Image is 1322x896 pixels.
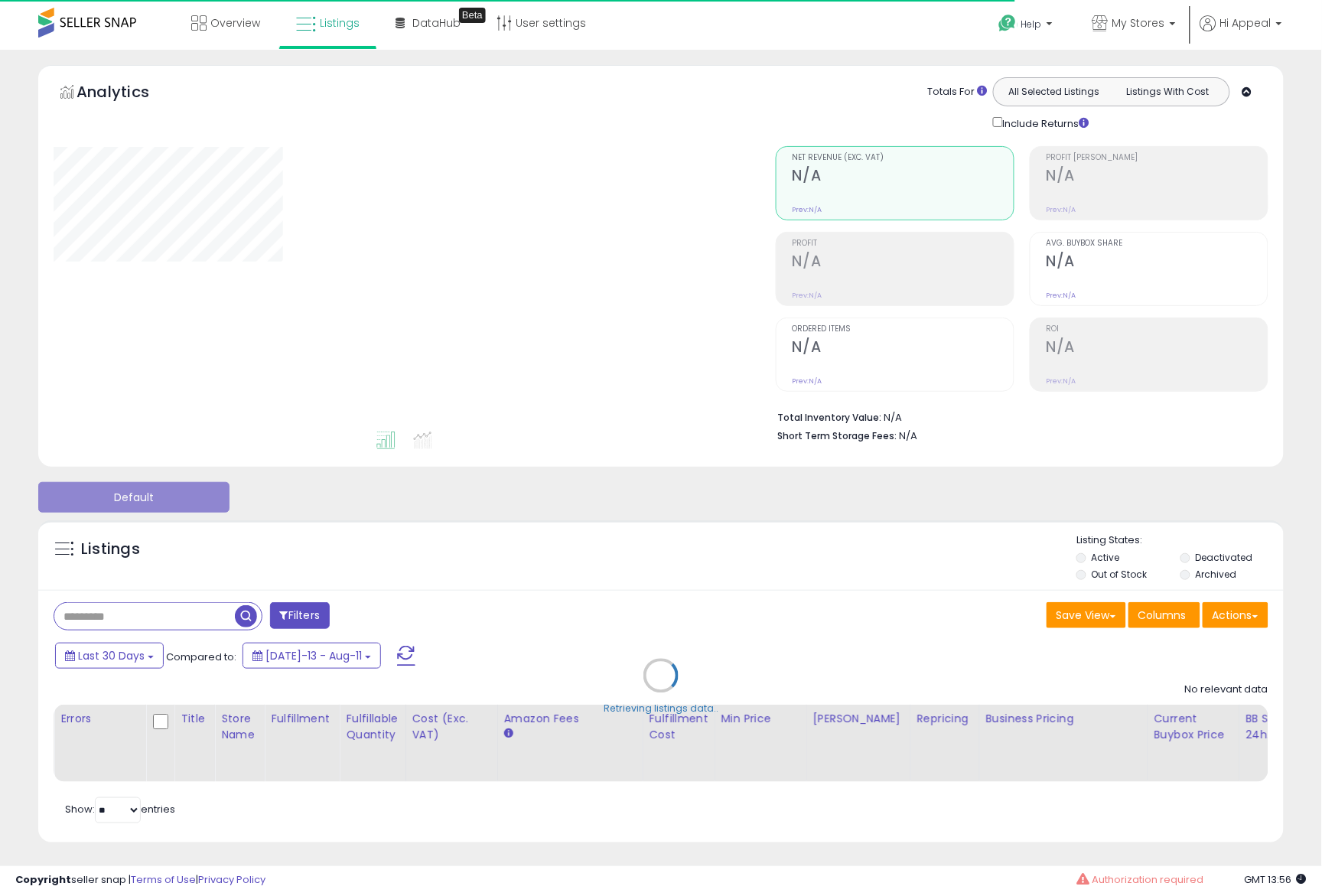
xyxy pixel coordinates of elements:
[900,428,918,443] span: N/A
[982,114,1108,131] div: Include Returns
[793,325,1014,334] span: Ordered Items
[793,154,1014,162] span: Net Revenue (Exc. VAT)
[1047,291,1076,300] small: Prev: N/A
[320,15,360,31] span: Listings
[38,482,230,513] button: Default
[1047,376,1076,386] small: Prev: N/A
[928,85,988,99] div: Totals For
[778,411,882,424] b: Total Inventory Value:
[1021,18,1042,31] span: Help
[604,702,718,716] div: Retrieving listings data..
[1047,167,1268,187] h2: N/A
[998,82,1112,102] button: All Selected Listings
[1047,239,1268,248] span: Avg. Buybox Share
[198,873,265,888] a: Privacy Policy
[1047,325,1268,334] span: ROI
[459,8,486,23] div: Tooltip anchor
[987,2,1068,50] a: Help
[778,429,897,442] b: Short Term Storage Fees:
[778,407,1257,425] li: N/A
[998,14,1018,33] i: Get Help
[1200,15,1282,50] a: Hi Appeal
[793,239,1014,248] span: Profit
[1111,82,1225,102] button: Listings With Cost
[1245,873,1307,888] span: 2025-09-11 13:56 GMT
[793,205,822,214] small: Prev: N/A
[210,15,260,31] span: Overview
[1047,205,1076,214] small: Prev: N/A
[793,167,1014,187] h2: N/A
[793,253,1014,273] h2: N/A
[77,81,179,106] h5: Analytics
[412,15,461,31] span: DataHub
[15,874,265,888] div: seller snap | |
[793,376,822,386] small: Prev: N/A
[793,338,1014,359] h2: N/A
[1112,15,1165,31] span: My Stores
[131,873,196,888] a: Terms of Use
[1047,253,1268,273] h2: N/A
[1047,154,1268,162] span: Profit [PERSON_NAME]
[793,291,822,300] small: Prev: N/A
[1047,338,1268,359] h2: N/A
[15,873,71,888] strong: Copyright
[1220,15,1272,31] span: Hi Appeal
